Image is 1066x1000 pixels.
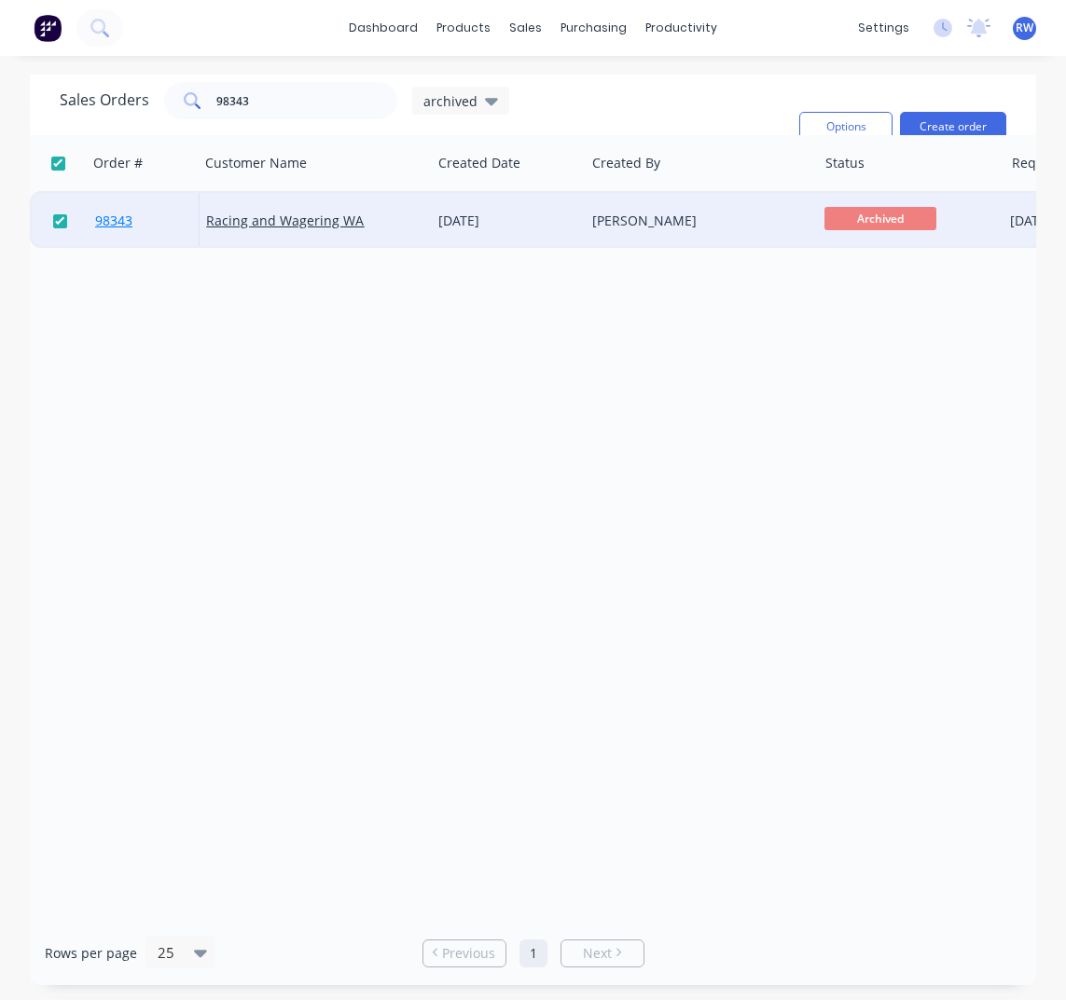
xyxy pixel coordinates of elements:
span: RW [1016,20,1033,36]
img: Factory [34,14,62,42]
div: sales [500,14,551,42]
div: Created By [592,154,660,172]
span: Next [583,944,612,963]
div: purchasing [551,14,636,42]
a: Previous page [423,944,505,963]
div: [DATE] [438,212,577,230]
ul: Pagination [415,939,652,967]
a: Next page [561,944,644,963]
div: Status [825,154,865,172]
span: archived [423,91,478,111]
a: Page 1 is your current page [519,939,547,967]
div: Created Date [438,154,520,172]
span: Archived [824,207,936,230]
span: Rows per page [45,944,137,963]
div: settings [849,14,919,42]
div: Order # [93,154,143,172]
input: Search... [216,82,398,119]
span: 98343 [95,212,132,230]
button: Create order [900,112,1006,142]
div: [PERSON_NAME] [592,212,798,230]
a: dashboard [339,14,427,42]
div: productivity [636,14,727,42]
div: Customer Name [205,154,307,172]
h1: Sales Orders [60,91,149,109]
button: Options [799,112,893,142]
div: products [427,14,500,42]
a: 98343 [95,193,206,249]
span: Previous [442,944,495,963]
a: Racing and Wagering WA [206,212,364,229]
